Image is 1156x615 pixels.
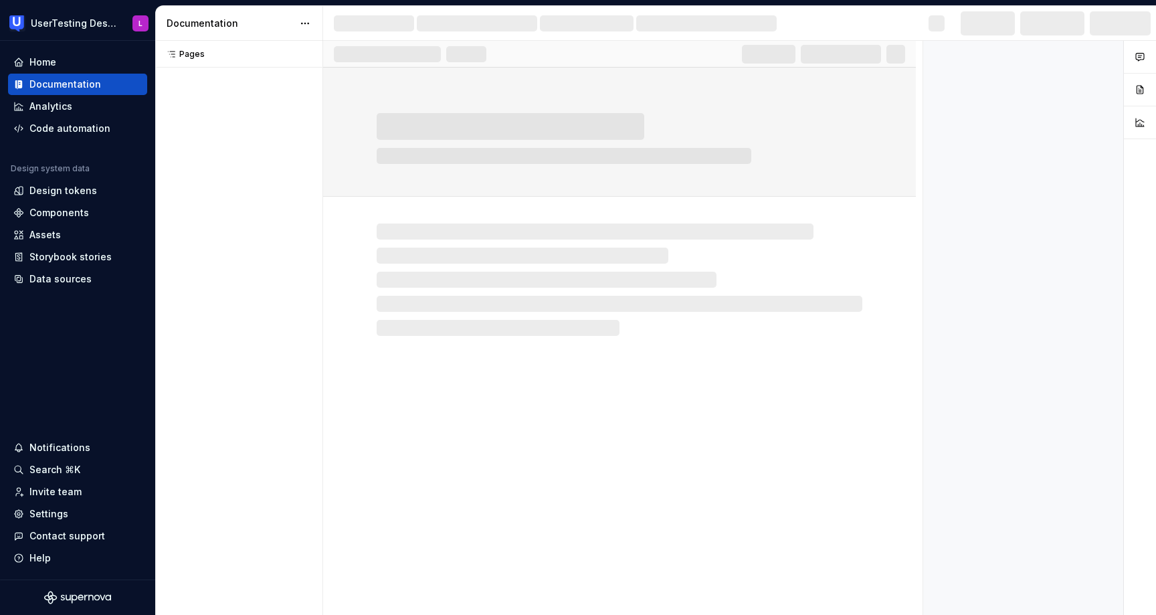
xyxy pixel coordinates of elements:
[29,463,80,476] div: Search ⌘K
[9,15,25,31] img: 41adf70f-fc1c-4662-8e2d-d2ab9c673b1b.png
[8,96,147,117] a: Analytics
[3,9,153,37] button: UserTesting Design SystemL
[8,246,147,268] a: Storybook stories
[138,18,142,29] div: L
[29,529,105,543] div: Contact support
[31,17,116,30] div: UserTesting Design System
[29,206,89,219] div: Components
[29,551,51,565] div: Help
[8,525,147,547] button: Contact support
[8,224,147,246] a: Assets
[8,202,147,224] a: Components
[29,507,68,521] div: Settings
[29,272,92,286] div: Data sources
[29,441,90,454] div: Notifications
[8,118,147,139] a: Code automation
[8,481,147,503] a: Invite team
[8,437,147,458] button: Notifications
[29,100,72,113] div: Analytics
[11,163,90,174] div: Design system data
[29,56,56,69] div: Home
[161,49,205,60] div: Pages
[8,74,147,95] a: Documentation
[29,485,82,499] div: Invite team
[167,17,293,30] div: Documentation
[8,503,147,525] a: Settings
[29,122,110,135] div: Code automation
[29,250,112,264] div: Storybook stories
[8,547,147,569] button: Help
[8,52,147,73] a: Home
[29,228,61,242] div: Assets
[29,184,97,197] div: Design tokens
[8,268,147,290] a: Data sources
[8,459,147,480] button: Search ⌘K
[44,591,111,604] svg: Supernova Logo
[29,78,101,91] div: Documentation
[8,180,147,201] a: Design tokens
